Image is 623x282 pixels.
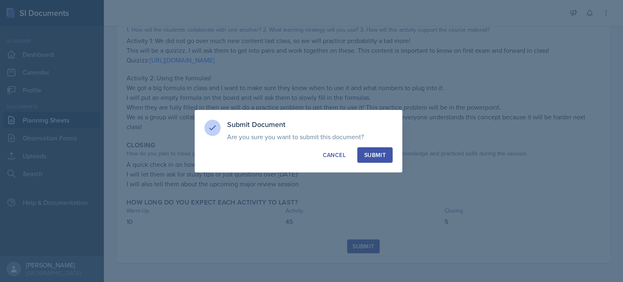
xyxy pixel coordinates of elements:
[227,120,393,129] h3: Submit Document
[316,147,352,163] button: Cancel
[227,133,393,141] p: Are you sure you want to submit this document?
[364,151,386,159] div: Submit
[323,151,346,159] div: Cancel
[357,147,393,163] button: Submit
